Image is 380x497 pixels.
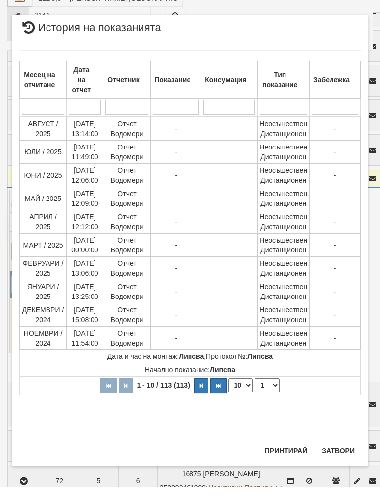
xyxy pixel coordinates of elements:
td: Неосъществен Дистанционен [257,150,309,174]
td: ЯНУАРИ / 2025 [20,290,67,313]
td: Отчет Водомери [103,267,151,290]
b: Дата на отчет [72,76,91,103]
td: [DATE] 11:54:00 [67,337,103,360]
button: Първа страница [100,388,117,403]
span: - [175,251,177,259]
select: Страница номер [255,388,280,402]
td: Отчет Водомери [103,220,151,244]
td: ЮНИ / 2025 [20,174,67,197]
td: Отчет Водомери [103,290,151,313]
td: Отчет Водомери [103,197,151,220]
th: Отчетник: No sort applied, activate to apply an ascending sort [103,71,151,108]
span: - [334,344,336,352]
span: - [175,274,177,282]
td: Отчет Водомери [103,127,151,150]
td: [DATE] 13:14:00 [67,127,103,150]
td: НОЕМВРИ / 2024 [20,337,67,360]
th: Дата на отчет: No sort applied, activate to apply an ascending sort [67,71,103,108]
span: История на показанията [19,32,161,50]
td: ФЕВРУАРИ / 2025 [20,267,67,290]
b: Показание [154,86,190,94]
td: Неосъществен Дистанционен [257,267,309,290]
span: - [175,228,177,236]
td: МАРТ / 2025 [20,244,67,267]
span: - [334,251,336,259]
strong: Липсва [210,376,235,384]
td: Отчет Водомери [103,150,151,174]
td: ДЕКЕМВРИ / 2024 [20,313,67,337]
td: АПРИЛ / 2025 [20,220,67,244]
td: [DATE] 12:06:00 [67,174,103,197]
span: - [334,135,336,143]
th: Забележка: No sort applied, activate to apply an ascending sort [309,71,360,108]
span: 1 - 10 / 113 (113) [134,391,192,399]
span: - [175,344,177,352]
span: - [334,204,336,212]
td: [DATE] 15:08:00 [67,313,103,337]
td: МАЙ / 2025 [20,197,67,220]
td: Неосъществен Дистанционен [257,290,309,313]
span: - [334,298,336,305]
td: Неосъществен Дистанционен [257,197,309,220]
span: - [175,321,177,329]
td: Отчет Водомери [103,174,151,197]
th: Тип показание: No sort applied, activate to apply an ascending sort [257,71,309,108]
td: Отчет Водомери [103,244,151,267]
strong: Липсва [179,362,204,370]
td: Отчет Водомери [103,313,151,337]
td: Неосъществен Дистанционен [257,313,309,337]
span: - [334,158,336,166]
td: [DATE] 13:06:00 [67,267,103,290]
span: - [175,135,177,143]
strong: Липсва [247,362,273,370]
span: Дата и час на монтаж: [107,362,204,370]
td: АВГУСТ / 2025 [20,127,67,150]
td: Неосъществен Дистанционен [257,337,309,360]
td: Неосъществен Дистанционен [257,127,309,150]
td: [DATE] 11:49:00 [67,150,103,174]
b: Забележка [313,86,350,94]
span: - [175,158,177,166]
span: - [334,321,336,329]
span: - [334,228,336,236]
b: Консумация [205,86,246,94]
span: Протокол №: [206,362,273,370]
td: [DATE] 13:25:00 [67,290,103,313]
span: - [175,204,177,212]
td: Неосъществен Дистанционен [257,220,309,244]
td: [DATE] 12:09:00 [67,197,103,220]
td: , [20,360,361,373]
span: - [175,181,177,189]
span: - [175,298,177,305]
button: Принтирай [259,453,313,469]
b: Отчетник [107,86,139,94]
button: Затвори [316,453,361,469]
th: Показание: No sort applied, activate to apply an ascending sort [151,71,201,108]
td: Неосъществен Дистанционен [257,174,309,197]
td: Неосъществен Дистанционен [257,244,309,267]
td: ЮЛИ / 2025 [20,150,67,174]
span: - [334,181,336,189]
b: Месец на отчитане [24,81,55,99]
span: - [334,274,336,282]
td: [DATE] 00:00:00 [67,244,103,267]
td: [DATE] 12:12:00 [67,220,103,244]
th: Консумация: No sort applied, activate to apply an ascending sort [201,71,257,108]
b: Тип показание [262,81,297,99]
td: Отчет Водомери [103,337,151,360]
button: Последна страница [210,388,227,403]
th: Месец на отчитане: No sort applied, activate to apply an ascending sort [20,71,67,108]
button: Предишна страница [119,388,133,403]
select: Брой редове на страница [228,388,253,402]
button: Следваща страница [194,388,208,403]
span: Начално показание: [145,376,235,384]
